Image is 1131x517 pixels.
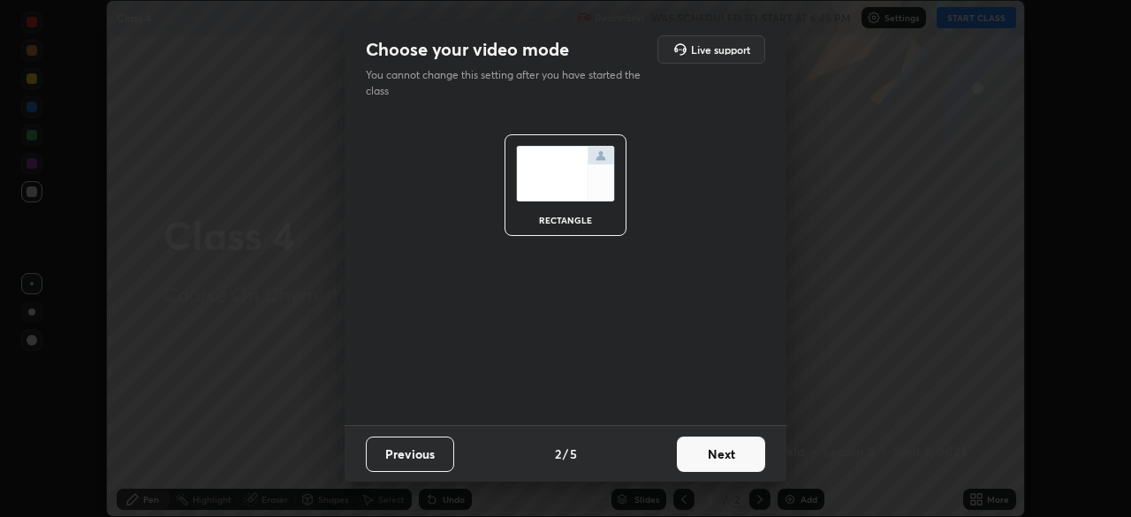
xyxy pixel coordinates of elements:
[366,38,569,61] h2: Choose your video mode
[516,146,615,201] img: normalScreenIcon.ae25ed63.svg
[570,445,577,463] h4: 5
[366,437,454,472] button: Previous
[563,445,568,463] h4: /
[691,44,750,55] h5: Live support
[366,67,652,99] p: You cannot change this setting after you have started the class
[555,445,561,463] h4: 2
[677,437,765,472] button: Next
[530,216,601,224] div: rectangle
